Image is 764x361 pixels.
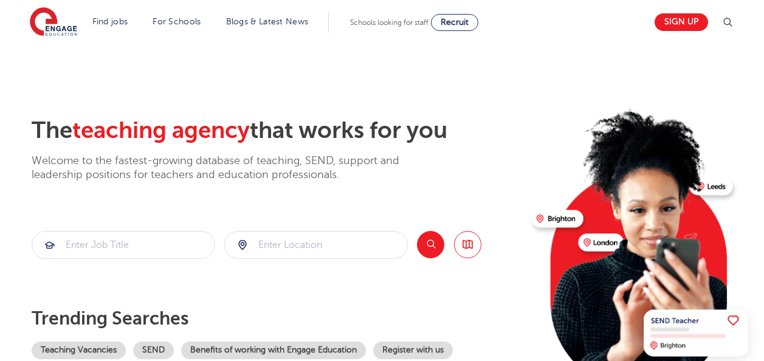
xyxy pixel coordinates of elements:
[350,18,428,27] span: Schools looking for staff
[30,7,77,38] img: Engage Education
[92,17,128,26] a: Find jobs
[32,231,215,259] div: Submit
[655,13,708,31] a: Sign up
[32,308,522,329] p: Trending searches
[226,17,309,26] a: Blogs & Latest News
[32,342,126,359] a: Teaching Vacancies
[417,231,444,258] button: Search
[431,14,478,31] a: Recruit
[153,17,201,26] a: For Schools
[373,342,453,359] a: Register with us
[133,342,174,359] a: SEND
[72,117,250,143] span: teaching agency
[181,342,366,359] a: Benefits of working with Engage Education
[32,117,522,145] h2: The that works for you
[32,232,215,258] input: Submit
[225,232,407,258] input: Submit
[224,231,408,259] div: Submit
[441,18,469,27] span: Recruit
[32,154,433,182] p: Welcome to the fastest-growing database of teaching, SEND, support and leadership positions for t...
